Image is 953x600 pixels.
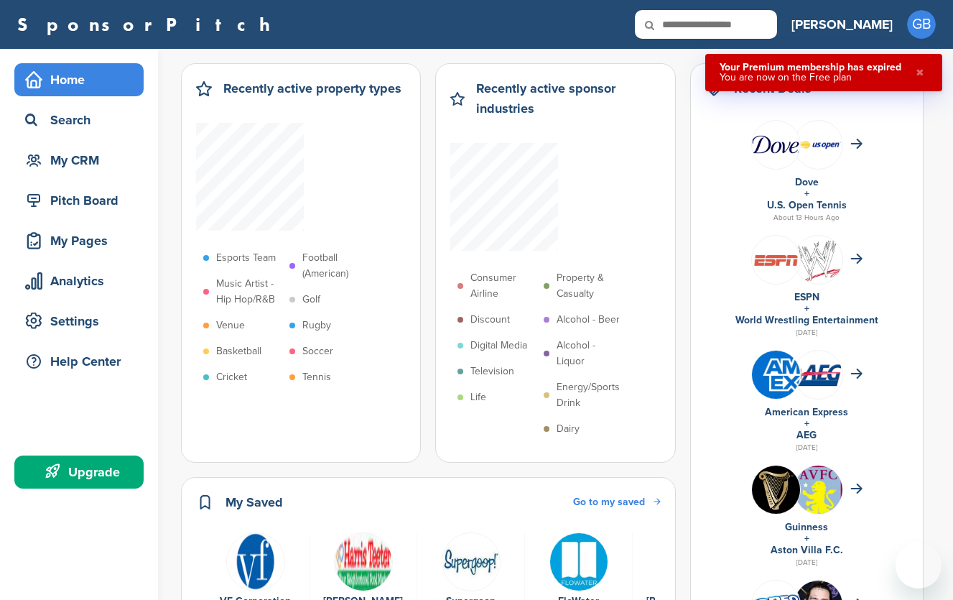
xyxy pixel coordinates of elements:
iframe: Button to launch messaging window [896,543,942,589]
p: Golf [302,292,320,308]
p: Energy/Sports Drink [557,379,623,411]
div: Pitch Board [22,188,144,213]
a: Help Center [14,345,144,378]
a: + [804,303,809,315]
p: Tennis [302,369,331,385]
a: AEG [796,429,817,441]
div: [DATE] [705,441,908,454]
a: American Express [765,406,848,418]
p: Alcohol - Beer [557,312,620,328]
p: Soccer [302,343,333,359]
div: My Pages [22,228,144,254]
p: Music Artist - Hip Hop/R&B [216,276,282,308]
img: Open uri20141112 64162 12gd62f?1415806146 [794,236,842,287]
div: About 13 Hours Ago [705,211,908,224]
h3: [PERSON_NAME] [791,14,893,34]
p: Basketball [216,343,261,359]
a: + [804,532,809,545]
a: U.S. Open Tennis [767,199,847,211]
div: [DATE] [705,556,908,569]
p: Television [470,364,514,379]
div: Home [22,67,144,93]
a: Go to my saved [573,494,661,510]
img: Screen shot 2018 07 23 at 2.49.02 pm [794,138,842,150]
a: Search [14,103,144,137]
p: Property & Casualty [557,270,623,302]
img: Amex logo [752,351,800,399]
h2: Recently active sponsor industries [476,78,660,119]
p: Rugby [302,318,331,333]
a: + [804,188,809,200]
img: Data [334,532,393,591]
span: GB [907,10,936,39]
a: Upgrade [14,456,144,489]
h2: Recently active property types [223,78,401,98]
div: Your Premium membership has expired [720,63,901,73]
a: SponsorPitch [17,15,279,34]
img: 13524564 10153758406911519 7648398964988343964 n [752,466,800,514]
a: ESPN [794,291,819,303]
p: Football (American) [302,250,368,282]
p: Discount [470,312,510,328]
div: [DATE] [705,326,908,339]
div: My CRM [22,147,144,173]
a: Guinness [785,521,828,533]
div: Analytics [22,268,144,294]
a: Aston Villa F.C. [771,544,843,556]
a: Analytics [14,264,144,297]
div: Upgrade [22,459,144,485]
p: Venue [216,318,245,333]
h2: My Saved [226,492,283,512]
p: Consumer Airline [470,270,536,302]
img: Open uri20141112 64162 1t4610c?1415809572 [794,362,842,387]
div: Help Center [22,349,144,374]
img: Data?1415810237 [794,466,842,535]
a: World Wrestling Entertainment [735,314,878,326]
a: Pitch Board [14,184,144,217]
p: Dairy [557,421,580,437]
a: Settings [14,305,144,338]
p: Alcohol - Liquor [557,338,623,369]
img: Data [752,135,800,153]
a: Dove [795,176,819,188]
a: [PERSON_NAME] [791,9,893,40]
p: Esports Team [216,250,276,266]
img: Screen shot 2016 05 05 at 12.09.31 pm [752,250,800,269]
img: Data [442,532,501,591]
img: 10441433 708294739234927 100488012295762333 n [549,532,608,591]
p: Life [470,389,486,405]
div: Settings [22,308,144,334]
a: My CRM [14,144,144,177]
p: Digital Media [470,338,527,354]
button: Close [912,63,928,83]
div: You are now on the Free plan [720,73,901,83]
a: + [804,417,809,430]
p: Cricket [216,369,247,385]
img: Data [226,532,285,591]
a: Home [14,63,144,96]
a: My Pages [14,224,144,257]
span: Go to my saved [573,496,645,508]
div: Search [22,107,144,133]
